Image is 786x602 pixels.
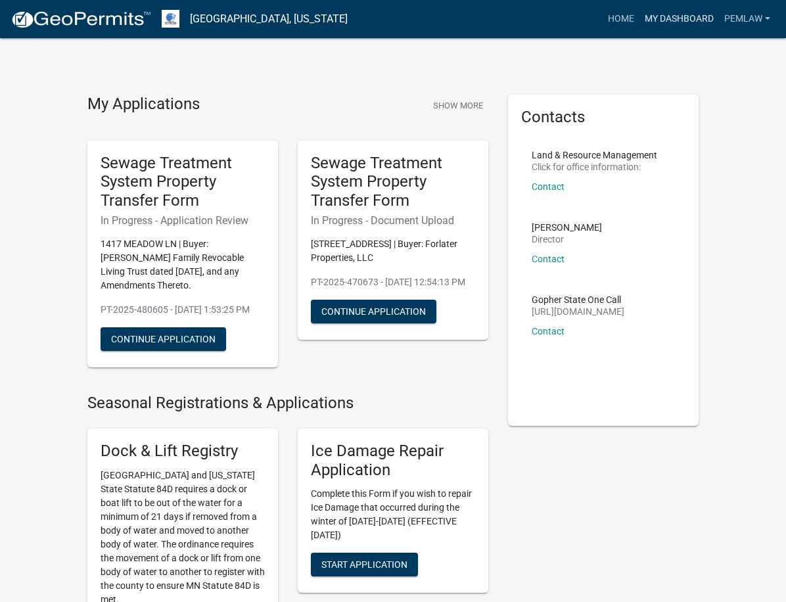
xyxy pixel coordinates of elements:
[311,154,475,210] h5: Sewage Treatment System Property Transfer Form
[101,154,265,210] h5: Sewage Treatment System Property Transfer Form
[311,553,418,576] button: Start Application
[532,181,565,192] a: Contact
[190,8,348,30] a: [GEOGRAPHIC_DATA], [US_STATE]
[532,254,565,264] a: Contact
[101,303,265,317] p: PT-2025-480605 - [DATE] 1:53:25 PM
[719,7,775,32] a: Pemlaw
[428,95,488,116] button: Show More
[521,108,685,127] h5: Contacts
[87,394,488,413] h4: Seasonal Registrations & Applications
[532,295,624,304] p: Gopher State One Call
[101,214,265,227] h6: In Progress - Application Review
[311,442,475,480] h5: Ice Damage Repair Application
[101,442,265,461] h5: Dock & Lift Registry
[603,7,639,32] a: Home
[532,223,602,232] p: [PERSON_NAME]
[311,237,475,265] p: [STREET_ADDRESS] | Buyer: Forlater Properties, LLC
[532,326,565,336] a: Contact
[101,327,226,351] button: Continue Application
[311,214,475,227] h6: In Progress - Document Upload
[532,150,657,160] p: Land & Resource Management
[532,162,657,172] p: Click for office information:
[532,235,602,244] p: Director
[162,10,179,28] img: Otter Tail County, Minnesota
[311,275,475,289] p: PT-2025-470673 - [DATE] 12:54:13 PM
[321,559,407,570] span: Start Application
[87,95,200,114] h4: My Applications
[311,487,475,542] p: Complete this Form if you wish to repair Ice Damage that occurred during the winter of [DATE]-[DA...
[101,237,265,292] p: 1417 MEADOW LN | Buyer: [PERSON_NAME] Family Revocable Living Trust dated [DATE], and any Amendme...
[639,7,719,32] a: My Dashboard
[311,300,436,323] button: Continue Application
[532,307,624,316] p: [URL][DOMAIN_NAME]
